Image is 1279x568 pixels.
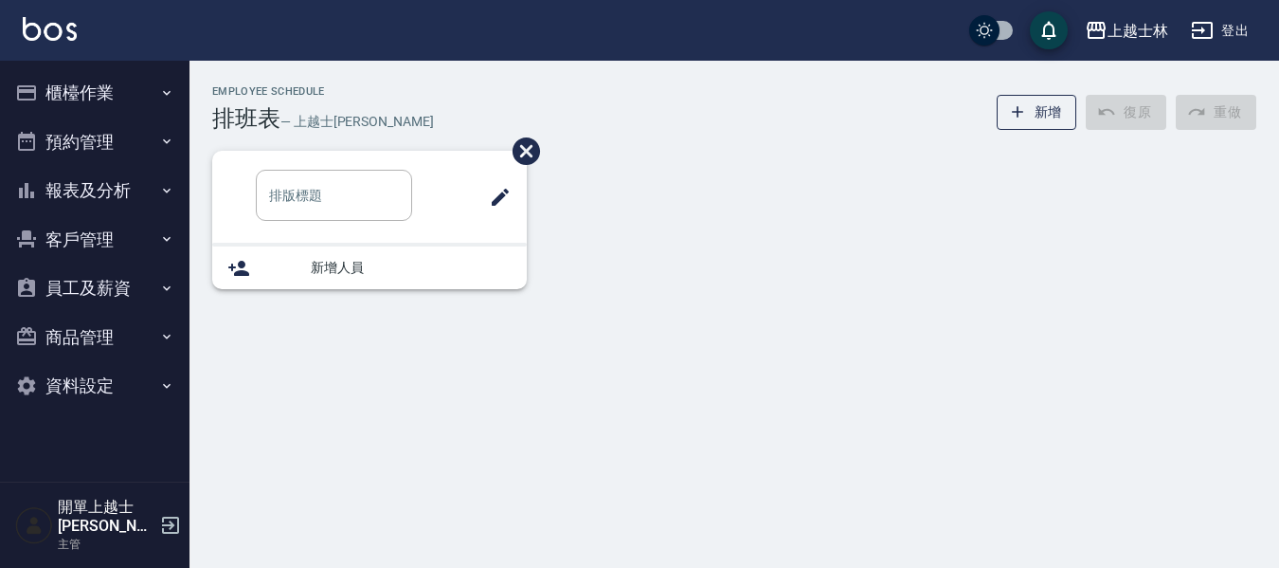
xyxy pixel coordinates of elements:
h6: — 上越士[PERSON_NAME] [280,112,434,132]
span: 修改班表的標題 [477,174,512,220]
div: 新增人員 [212,247,527,289]
span: 新增人員 [311,258,512,278]
span: 刪除班表 [498,123,543,179]
h2: Employee Schedule [212,85,434,98]
p: 主管 [58,536,154,553]
button: 新增 [997,95,1077,130]
img: Person [15,506,53,544]
button: 客戶管理 [8,215,182,265]
button: 登出 [1183,13,1256,48]
button: 員工及薪資 [8,264,182,313]
button: 預約管理 [8,118,182,167]
input: 排版標題 [256,170,412,221]
button: 報表及分析 [8,166,182,215]
button: 商品管理 [8,313,182,362]
div: 上越士林 [1108,19,1168,43]
button: 資料設定 [8,361,182,411]
img: Logo [23,17,77,41]
h3: 排班表 [212,105,280,132]
h5: 開單上越士[PERSON_NAME] [58,498,154,536]
button: 櫃檯作業 [8,68,182,118]
button: save [1030,11,1068,49]
button: 上越士林 [1077,11,1176,50]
